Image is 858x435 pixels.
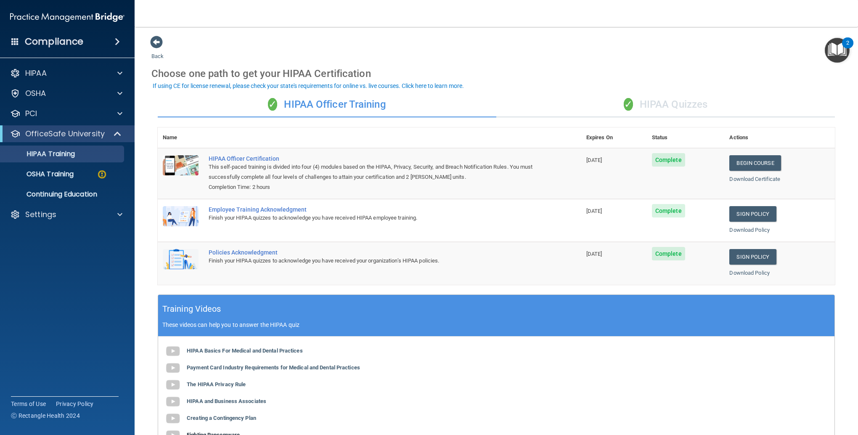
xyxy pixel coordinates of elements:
th: Name [158,127,204,148]
img: gray_youtube_icon.38fcd6cc.png [164,393,181,410]
a: HIPAA Officer Certification [209,155,539,162]
button: Open Resource Center, 2 new notifications [825,38,850,63]
p: OSHA Training [5,170,74,178]
div: Policies Acknowledgment [209,249,539,256]
img: gray_youtube_icon.38fcd6cc.png [164,410,181,427]
a: OfficeSafe University [10,129,122,139]
div: 2 [846,43,849,54]
a: Sign Policy [729,206,776,222]
b: Payment Card Industry Requirements for Medical and Dental Practices [187,364,360,371]
div: Completion Time: 2 hours [209,182,539,192]
a: PCI [10,109,122,119]
h5: Training Videos [162,302,221,316]
div: Finish your HIPAA quizzes to acknowledge you have received your organization’s HIPAA policies. [209,256,539,266]
b: HIPAA Basics For Medical and Dental Practices [187,347,303,354]
div: Choose one path to get your HIPAA Certification [151,61,841,86]
h4: Compliance [25,36,83,48]
a: Download Policy [729,270,770,276]
p: OSHA [25,88,46,98]
p: HIPAA [25,68,47,78]
span: ✓ [268,98,277,111]
button: If using CE for license renewal, please check your state's requirements for online vs. live cours... [151,82,465,90]
div: HIPAA Officer Training [158,92,496,117]
span: [DATE] [586,157,602,163]
img: gray_youtube_icon.38fcd6cc.png [164,377,181,393]
span: Ⓒ Rectangle Health 2024 [11,411,80,420]
a: Begin Course [729,155,781,171]
p: These videos can help you to answer the HIPAA quiz [162,321,830,328]
img: PMB logo [10,9,124,26]
div: This self-paced training is divided into four (4) modules based on the HIPAA, Privacy, Security, ... [209,162,539,182]
div: Finish your HIPAA quizzes to acknowledge you have received HIPAA employee training. [209,213,539,223]
img: warning-circle.0cc9ac19.png [97,169,107,180]
p: Settings [25,210,56,220]
span: Complete [652,204,685,217]
span: ✓ [624,98,633,111]
div: If using CE for license renewal, please check your state's requirements for online vs. live cours... [153,83,464,89]
a: Settings [10,210,122,220]
th: Expires On [581,127,647,148]
img: gray_youtube_icon.38fcd6cc.png [164,343,181,360]
p: PCI [25,109,37,119]
a: Download Policy [729,227,770,233]
span: [DATE] [586,251,602,257]
a: Back [151,43,164,59]
a: Privacy Policy [56,400,94,408]
a: HIPAA [10,68,122,78]
b: HIPAA and Business Associates [187,398,266,404]
b: Creating a Contingency Plan [187,415,256,421]
p: OfficeSafe University [25,129,105,139]
b: The HIPAA Privacy Rule [187,381,246,387]
span: [DATE] [586,208,602,214]
a: Sign Policy [729,249,776,265]
a: Terms of Use [11,400,46,408]
th: Actions [724,127,835,148]
span: Complete [652,247,685,260]
img: gray_youtube_icon.38fcd6cc.png [164,360,181,377]
a: OSHA [10,88,122,98]
p: Continuing Education [5,190,120,199]
p: HIPAA Training [5,150,75,158]
div: HIPAA Quizzes [496,92,835,117]
a: Download Certificate [729,176,780,182]
div: Employee Training Acknowledgment [209,206,539,213]
th: Status [647,127,725,148]
span: Complete [652,153,685,167]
